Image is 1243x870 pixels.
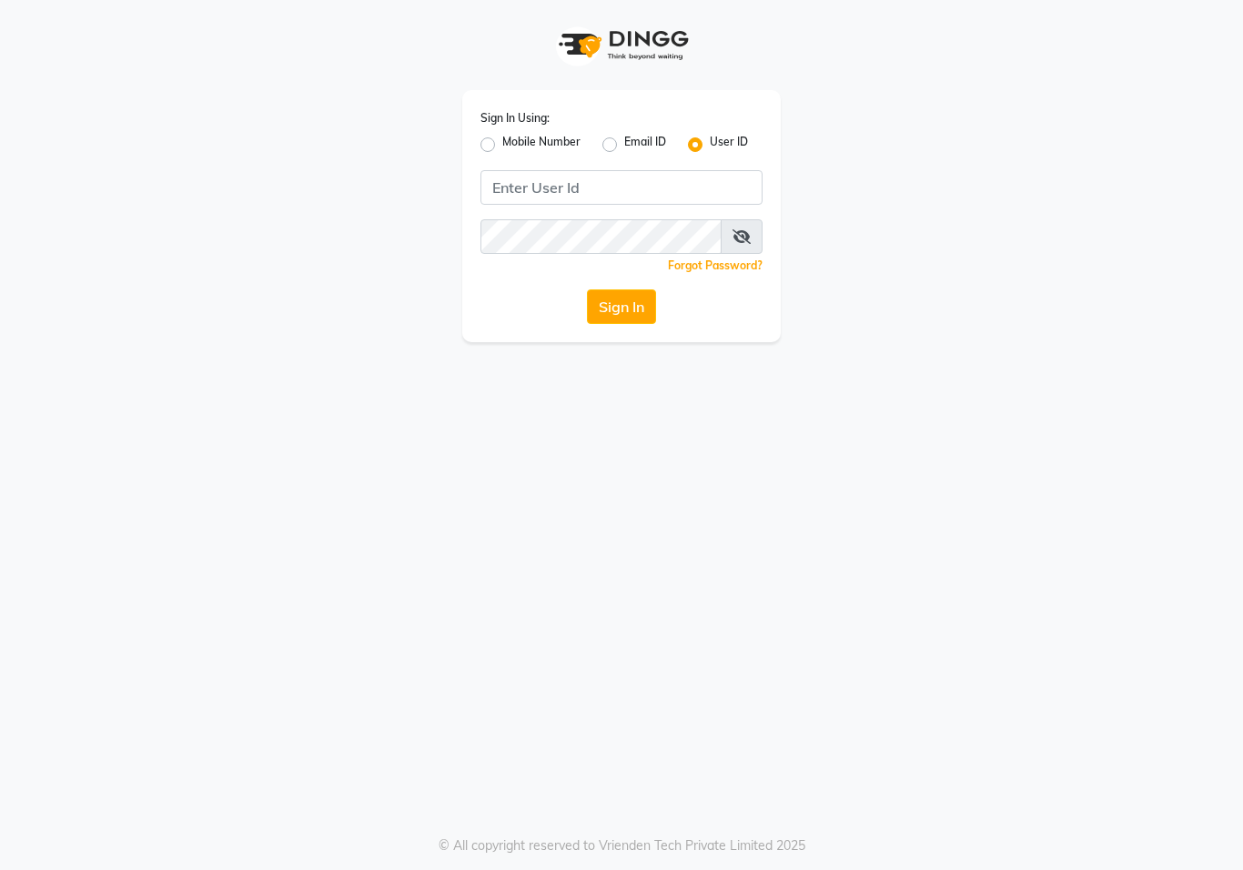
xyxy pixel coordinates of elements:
button: Sign In [587,289,656,324]
label: User ID [710,134,748,156]
input: Username [480,170,763,205]
label: Mobile Number [502,134,581,156]
img: logo1.svg [549,18,694,72]
input: Username [480,219,722,254]
a: Forgot Password? [668,258,763,272]
label: Email ID [624,134,666,156]
label: Sign In Using: [480,110,550,126]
